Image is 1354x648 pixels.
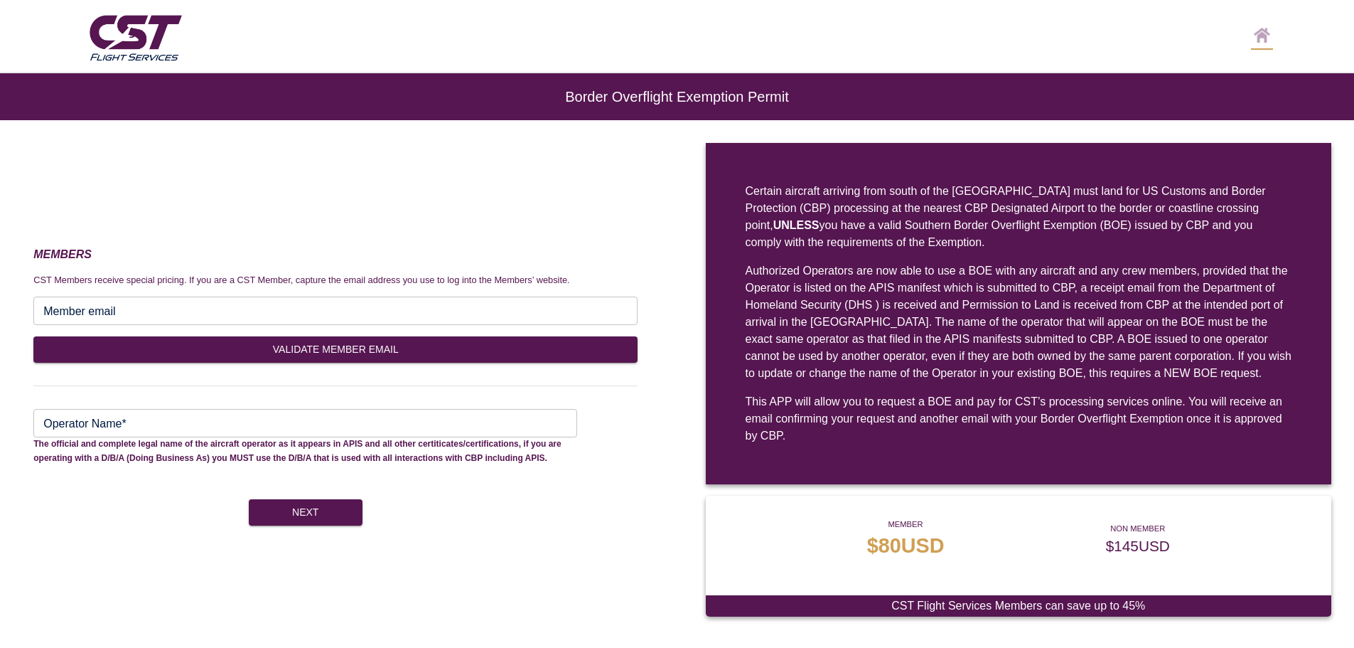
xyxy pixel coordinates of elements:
img: CST Flight Services logo [86,9,185,65]
img: CST logo, click here to go home screen [1254,28,1270,43]
p: $ 80 USD [867,531,945,561]
p: CST Members receive special pricing. If you are a CST Member, capture the email address you use t... [33,273,638,287]
div: CST Flight Services Members can save up to 45% [706,595,1332,617]
h3: MEMBERS [33,245,638,264]
span: The official and complete legal name of the aircraft operator as it appears in APIS and all other... [33,439,561,463]
button: VALIDATE MEMBER EMAIL [33,336,638,363]
strong: UNLESS [773,219,820,231]
p: $ 145 USD [1106,535,1170,557]
div: Certain aircraft arriving from south of the [GEOGRAPHIC_DATA] must land for US Customs and Border... [746,183,1292,251]
h6: Border Overflight Exemption Permit [57,96,1297,97]
p: MEMBER [867,519,945,531]
div: Authorized Operators are now able to use a BOE with any aircraft and any crew members, provided t... [746,262,1292,382]
p: NON MEMBER [1106,523,1170,535]
button: Next [249,499,362,526]
div: This APP will allow you to request a BOE and pay for CST’s processing services online. You will r... [746,393,1292,445]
